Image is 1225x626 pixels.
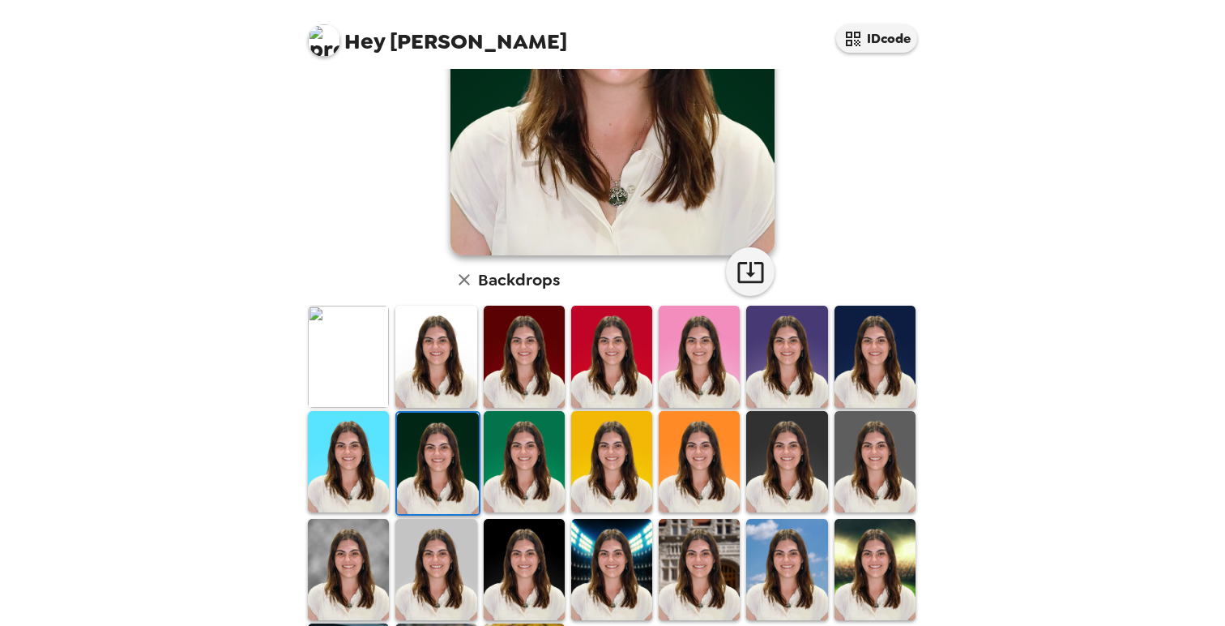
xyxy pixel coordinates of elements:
[836,24,917,53] button: IDcode
[308,306,389,407] img: Original
[478,267,560,293] h6: Backdrops
[308,24,340,57] img: profile pic
[344,27,385,56] span: Hey
[308,16,567,53] span: [PERSON_NAME]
